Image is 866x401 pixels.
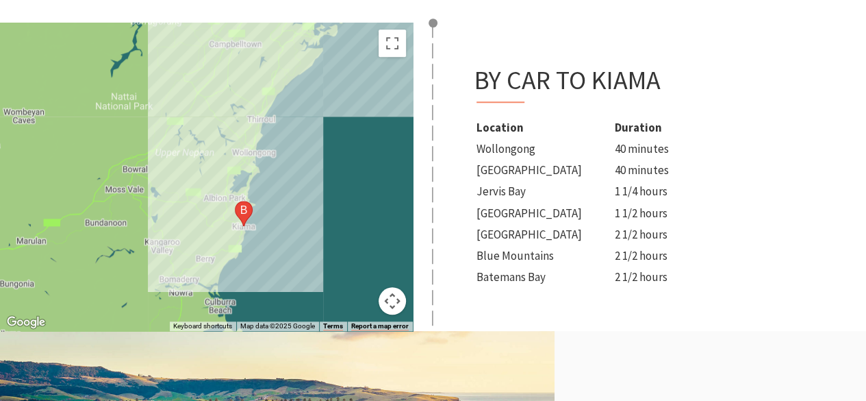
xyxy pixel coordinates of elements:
[379,29,406,57] button: Toggle fullscreen view
[476,204,613,223] td: [GEOGRAPHIC_DATA]
[235,201,253,226] div: Kiama NSW 2533, Australia
[173,321,232,331] button: Keyboard shortcuts
[476,160,613,180] td: [GEOGRAPHIC_DATA]
[614,246,685,266] td: 2 1/2 hours
[614,204,685,223] td: 1 1/2 hours
[476,225,613,245] td: [GEOGRAPHIC_DATA]
[614,225,685,245] td: 2 1/2 hours
[474,64,746,103] h3: By Car to Kiama
[379,287,406,315] button: Map camera controls
[240,322,315,330] span: Map data ©2025 Google
[614,118,685,138] th: Duration
[614,267,685,287] td: 2 1/2 hours
[3,313,49,331] a: Click to see this area on Google Maps
[614,139,685,159] td: 40 minutes
[351,322,409,330] a: Report a map error
[3,313,49,331] img: Google
[614,160,685,180] td: 40 minutes
[476,246,613,266] td: Blue Mountains
[323,322,343,330] a: Terms (opens in new tab)
[476,267,613,287] td: Batemans Bay
[476,182,613,202] td: Jervis Bay
[476,139,613,159] td: Wollongong
[476,118,613,138] th: Location
[614,182,685,202] td: 1 1/4 hours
